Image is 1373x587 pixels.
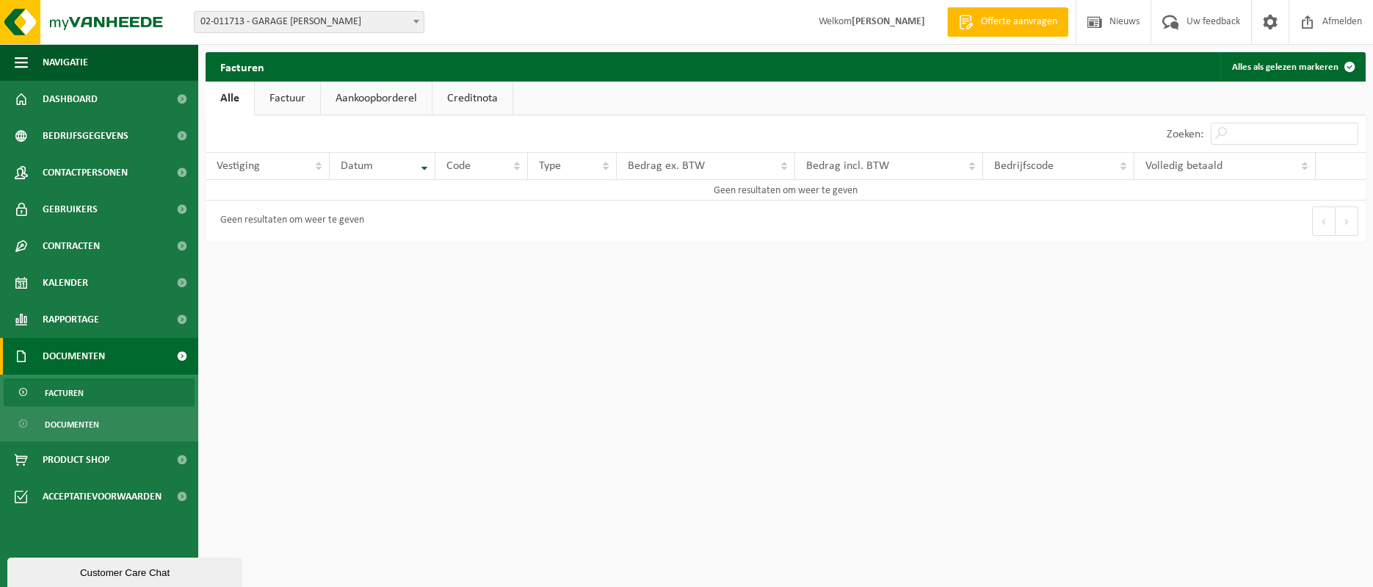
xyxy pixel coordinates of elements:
span: Kalender [43,264,88,301]
span: 02-011713 - GARAGE PETER - BREDENE [194,11,424,33]
a: Creditnota [432,82,512,115]
span: Contactpersonen [43,154,128,191]
td: Geen resultaten om weer te geven [206,180,1366,201]
a: Factuur [255,82,320,115]
a: Offerte aanvragen [947,7,1068,37]
span: Documenten [43,338,105,375]
iframe: chat widget [7,555,245,587]
span: Offerte aanvragen [977,15,1061,29]
label: Zoeken: [1167,129,1203,140]
span: Contracten [43,228,100,264]
button: Next [1336,206,1358,236]
a: Facturen [4,378,195,406]
button: Previous [1312,206,1336,236]
span: Vestiging [217,160,260,172]
a: Documenten [4,410,195,438]
span: Facturen [45,379,84,407]
h2: Facturen [206,52,279,81]
strong: [PERSON_NAME] [852,16,925,27]
a: Alle [206,82,254,115]
span: Acceptatievoorwaarden [43,478,162,515]
span: Navigatie [43,44,88,81]
button: Alles als gelezen markeren [1220,52,1364,82]
span: Product Shop [43,442,109,478]
span: Volledig betaald [1145,160,1222,172]
span: Rapportage [43,301,99,338]
span: Dashboard [43,81,98,118]
span: Bedrag ex. BTW [628,160,705,172]
span: Type [539,160,561,172]
span: 02-011713 - GARAGE PETER - BREDENE [195,12,424,32]
span: Code [446,160,471,172]
span: Bedrijfscode [994,160,1054,172]
span: Bedrag incl. BTW [806,160,889,172]
a: Aankoopborderel [321,82,432,115]
div: Geen resultaten om weer te geven [213,208,364,234]
span: Bedrijfsgegevens [43,118,128,154]
span: Datum [341,160,373,172]
span: Gebruikers [43,191,98,228]
span: Documenten [45,411,99,439]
